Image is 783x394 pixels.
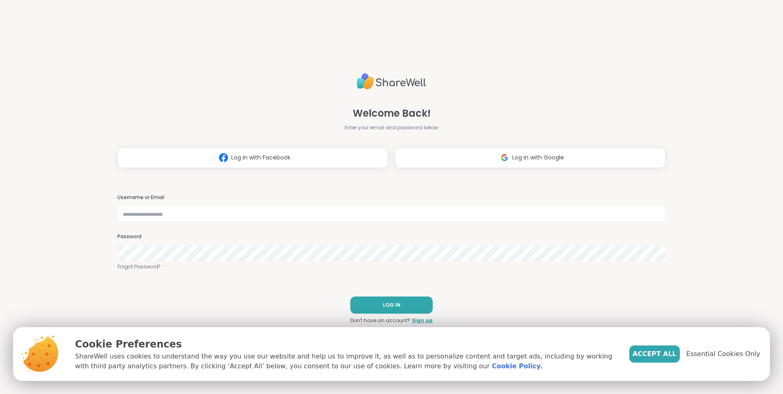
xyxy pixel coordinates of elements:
[117,233,666,240] h3: Password
[412,317,433,324] a: Sign up
[629,345,680,363] button: Accept All
[117,194,666,201] h3: Username or Email
[492,361,542,371] a: Cookie Policy.
[497,150,512,165] img: ShareWell Logomark
[686,349,760,359] span: Essential Cookies Only
[216,150,231,165] img: ShareWell Logomark
[383,301,400,309] span: LOG IN
[117,148,388,168] button: Log in with Facebook
[512,153,564,162] span: Log in with Google
[633,349,677,359] span: Accept All
[75,337,616,352] p: Cookie Preferences
[350,317,410,324] span: Don't have an account?
[357,70,426,93] img: ShareWell Logo
[395,148,666,168] button: Log in with Google
[345,124,438,131] span: Enter your email and password below
[75,352,616,371] p: ShareWell uses cookies to understand the way you use our website and help us to improve it, as we...
[350,297,433,314] button: LOG IN
[117,263,666,270] a: Forgot Password?
[231,153,290,162] span: Log in with Facebook
[353,106,431,121] span: Welcome Back!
